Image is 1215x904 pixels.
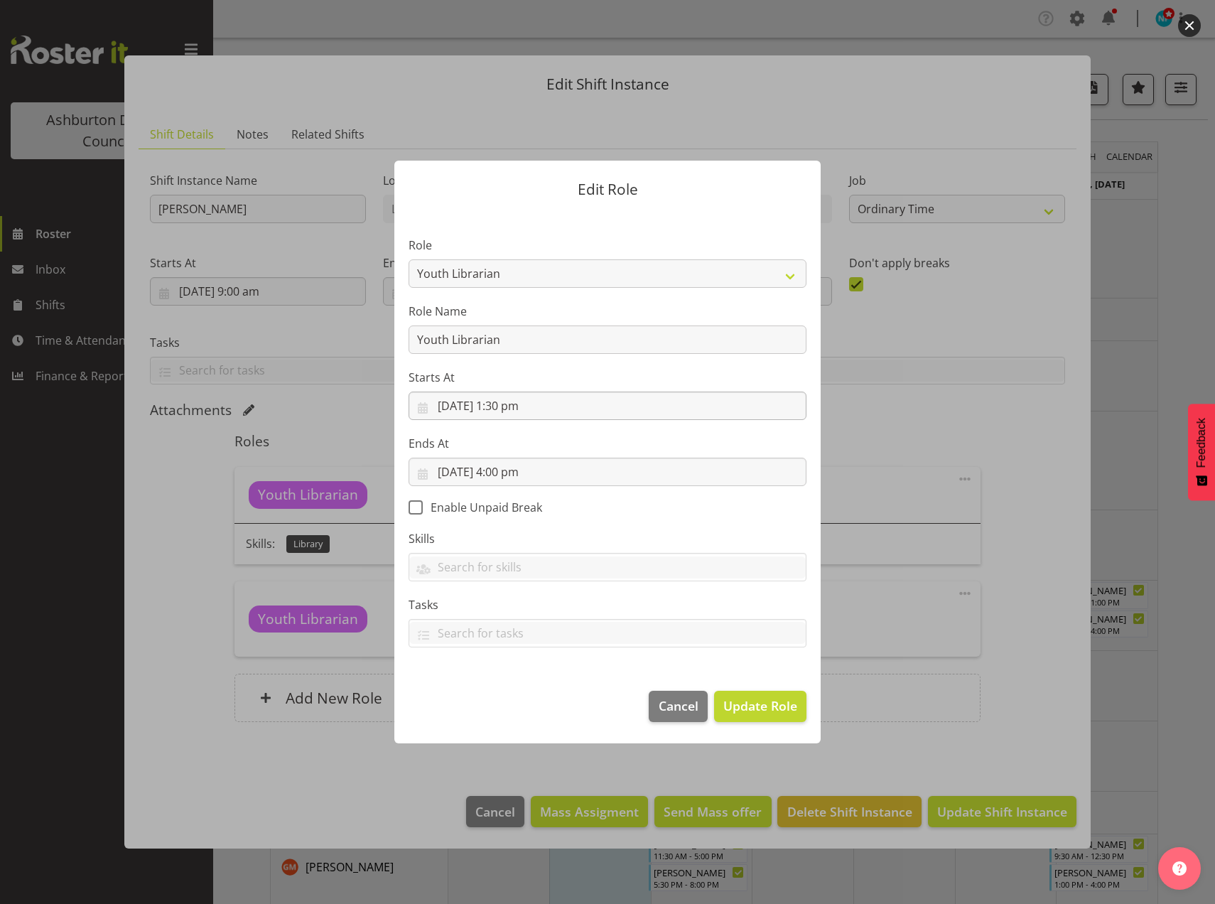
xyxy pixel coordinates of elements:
p: Edit Role [409,182,806,197]
img: help-xxl-2.png [1172,861,1187,876]
label: Ends At [409,435,806,452]
input: Click to select... [409,392,806,420]
button: Feedback - Show survey [1188,404,1215,500]
input: Search for skills [409,556,806,579]
label: Skills [409,530,806,547]
label: Starts At [409,369,806,386]
span: Enable Unpaid Break [423,500,542,515]
label: Role [409,237,806,254]
span: Cancel [659,696,698,715]
label: Role Name [409,303,806,320]
label: Tasks [409,596,806,613]
button: Cancel [649,691,707,722]
input: Search for tasks [409,622,806,644]
span: Update Role [723,696,797,715]
input: Click to select... [409,458,806,486]
span: Feedback [1195,418,1208,468]
button: Update Role [714,691,806,722]
input: E.g. Waiter 1 [409,325,806,354]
